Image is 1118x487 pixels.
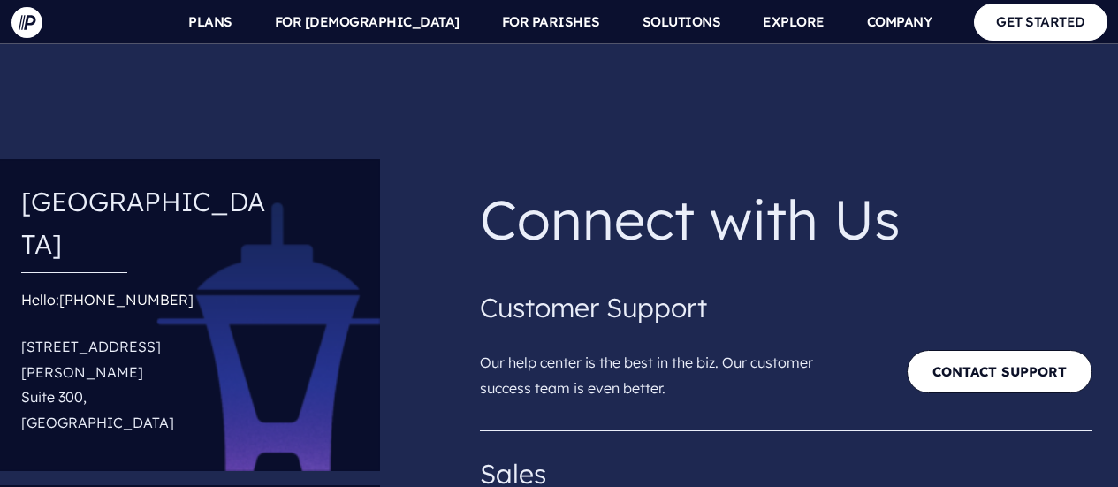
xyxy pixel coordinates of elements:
[480,286,1092,329] h4: Customer Support
[907,350,1092,393] a: Contact Support
[21,327,274,443] p: [STREET_ADDRESS][PERSON_NAME] Suite 300, [GEOGRAPHIC_DATA]
[21,287,274,443] div: Hello:
[480,173,1092,265] p: Connect with Us
[59,291,194,308] a: [PHONE_NUMBER]
[480,329,848,408] p: Our help center is the best in the biz. Our customer success team is even better.
[21,173,274,272] h4: [GEOGRAPHIC_DATA]
[974,4,1107,40] a: GET STARTED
